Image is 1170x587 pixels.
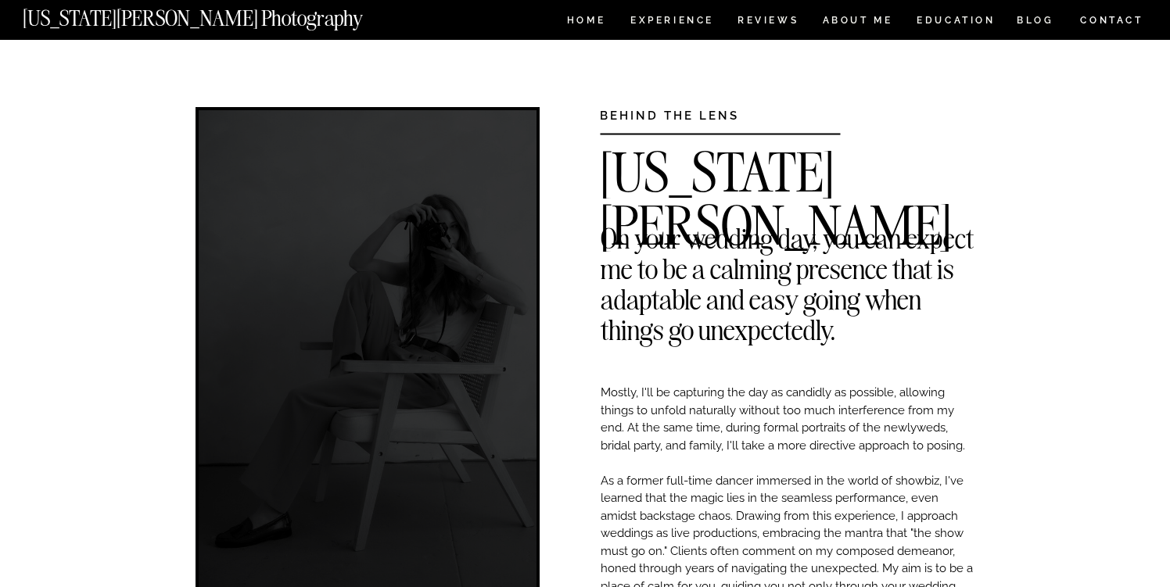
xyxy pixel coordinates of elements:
[822,16,893,29] a: ABOUT ME
[600,146,974,170] h2: [US_STATE][PERSON_NAME]
[600,107,791,119] h3: BEHIND THE LENS
[915,16,997,29] a: EDUCATION
[23,8,415,21] a: [US_STATE][PERSON_NAME] Photography
[630,16,712,29] a: Experience
[738,16,796,29] a: REVIEWS
[601,223,974,246] h2: On your wedding day, you can expect me to be a calming presence that is adaptable and easy going ...
[1079,12,1144,29] a: CONTACT
[564,16,608,29] a: HOME
[1017,16,1054,29] a: BLOG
